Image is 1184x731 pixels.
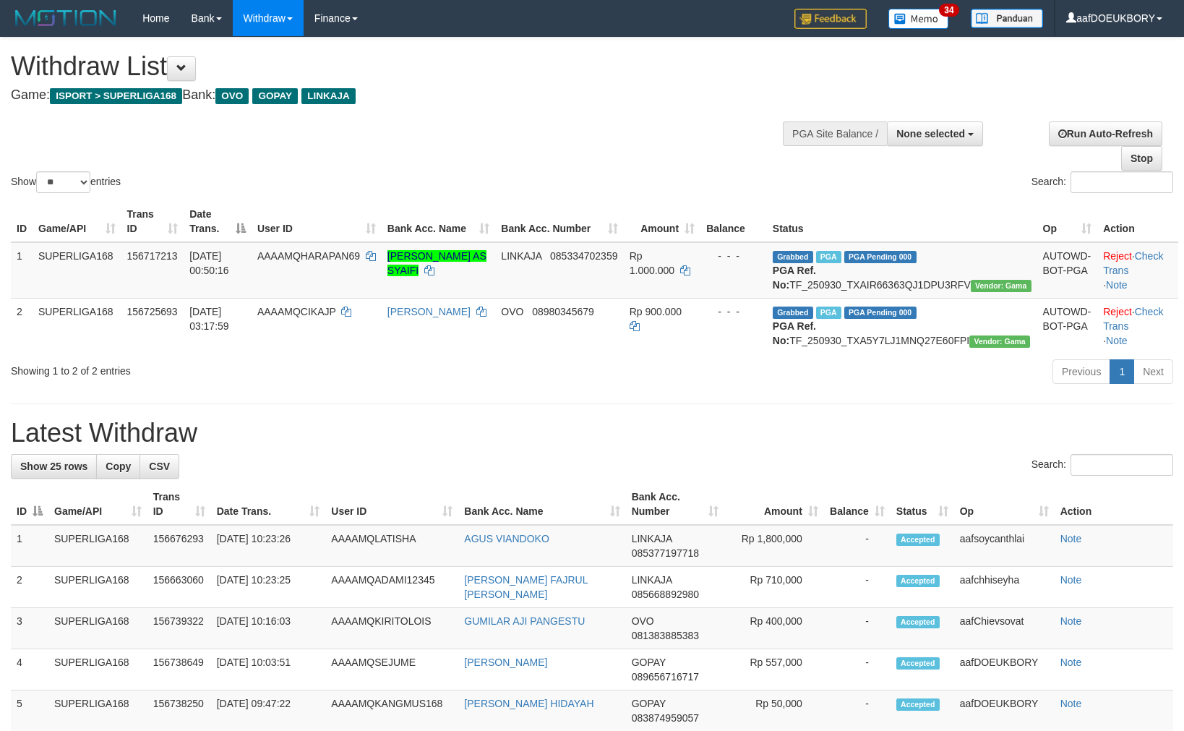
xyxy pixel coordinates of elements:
span: Copy 085668892980 to clipboard [632,589,699,600]
span: Accepted [896,534,940,546]
span: Vendor URL: https://trx31.1velocity.biz [969,335,1030,348]
th: Action [1055,484,1173,525]
td: 3 [11,608,48,649]
td: TF_250930_TXAIR66363QJ1DPU3RFV [767,242,1037,299]
b: PGA Ref. No: [773,265,816,291]
td: Rp 710,000 [724,567,824,608]
a: Check Trans [1103,250,1163,276]
a: Previous [1052,359,1110,384]
span: [DATE] 00:50:16 [189,250,229,276]
td: AAAAMQKIRITOLOIS [325,608,458,649]
th: Trans ID: activate to sort column ascending [121,201,184,242]
span: [DATE] 03:17:59 [189,306,229,332]
span: OVO [215,88,249,104]
td: [DATE] 10:16:03 [211,608,326,649]
th: Status: activate to sort column ascending [891,484,954,525]
th: Bank Acc. Name: activate to sort column ascending [382,201,496,242]
a: [PERSON_NAME] [464,657,547,668]
a: Note [1060,574,1082,586]
span: 156725693 [127,306,178,317]
span: Accepted [896,616,940,628]
td: Rp 400,000 [724,608,824,649]
b: PGA Ref. No: [773,320,816,346]
th: ID: activate to sort column descending [11,484,48,525]
input: Search: [1071,171,1173,193]
h1: Latest Withdraw [11,419,1173,448]
span: Grabbed [773,307,813,319]
span: CSV [149,461,170,472]
th: Game/API: activate to sort column ascending [48,484,147,525]
a: Reject [1103,250,1132,262]
td: 4 [11,649,48,691]
td: - [824,525,891,567]
span: PGA Pending [844,307,917,319]
a: Note [1106,335,1128,346]
td: AAAAMQADAMI12345 [325,567,458,608]
span: LINKAJA [632,574,672,586]
th: Status [767,201,1037,242]
th: Balance: activate to sort column ascending [824,484,891,525]
span: Copy 081383885383 to clipboard [632,630,699,641]
button: None selected [887,121,983,146]
a: Next [1133,359,1173,384]
span: AAAAMQHARAPAN69 [257,250,360,262]
th: User ID: activate to sort column ascending [252,201,382,242]
th: Game/API: activate to sort column ascending [33,201,121,242]
td: aafChievsovat [954,608,1055,649]
span: Rp 1.000.000 [630,250,674,276]
span: PGA Pending [844,251,917,263]
a: AGUS VIANDOKO [464,533,549,544]
th: Date Trans.: activate to sort column descending [184,201,252,242]
td: SUPERLIGA168 [33,242,121,299]
td: Rp 1,800,000 [724,525,824,567]
a: Show 25 rows [11,454,97,479]
span: Copy 083874959057 to clipboard [632,712,699,724]
th: ID [11,201,33,242]
td: SUPERLIGA168 [33,298,121,354]
a: 1 [1110,359,1134,384]
a: CSV [140,454,179,479]
label: Show entries [11,171,121,193]
td: [DATE] 10:03:51 [211,649,326,691]
a: [PERSON_NAME] HIDAYAH [464,698,593,709]
span: GOPAY [632,698,666,709]
a: Run Auto-Refresh [1049,121,1162,146]
span: Copy 085377197718 to clipboard [632,547,699,559]
td: TF_250930_TXA5Y7LJ1MNQ27E60FPI [767,298,1037,354]
a: Note [1060,615,1082,627]
span: Copy 089656716717 to clipboard [632,671,699,683]
span: Accepted [896,657,940,670]
img: Button%20Memo.svg [888,9,949,29]
span: LINKAJA [632,533,672,544]
a: [PERSON_NAME] FAJRUL [PERSON_NAME] [464,574,588,600]
td: SUPERLIGA168 [48,567,147,608]
td: AAAAMQLATISHA [325,525,458,567]
th: Amount: activate to sort column ascending [724,484,824,525]
span: GOPAY [632,657,666,668]
span: OVO [501,306,523,317]
span: Accepted [896,698,940,711]
span: Grabbed [773,251,813,263]
span: GOPAY [252,88,298,104]
h1: Withdraw List [11,52,775,81]
td: [DATE] 10:23:25 [211,567,326,608]
td: SUPERLIGA168 [48,608,147,649]
td: SUPERLIGA168 [48,525,147,567]
th: Balance [700,201,767,242]
div: - - - [706,304,761,319]
td: SUPERLIGA168 [48,649,147,691]
th: Bank Acc. Number: activate to sort column ascending [495,201,623,242]
span: None selected [896,128,965,140]
span: Marked by aafnonsreyleab [816,307,841,319]
span: Accepted [896,575,940,587]
th: User ID: activate to sort column ascending [325,484,458,525]
td: aafDOEUKBORY [954,649,1055,691]
td: AUTOWD-BOT-PGA [1037,298,1098,354]
img: Feedback.jpg [794,9,867,29]
span: 156717213 [127,250,178,262]
th: Action [1097,201,1178,242]
a: Check Trans [1103,306,1163,332]
th: Bank Acc. Name: activate to sort column ascending [458,484,625,525]
img: panduan.png [971,9,1043,28]
td: 156663060 [147,567,211,608]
